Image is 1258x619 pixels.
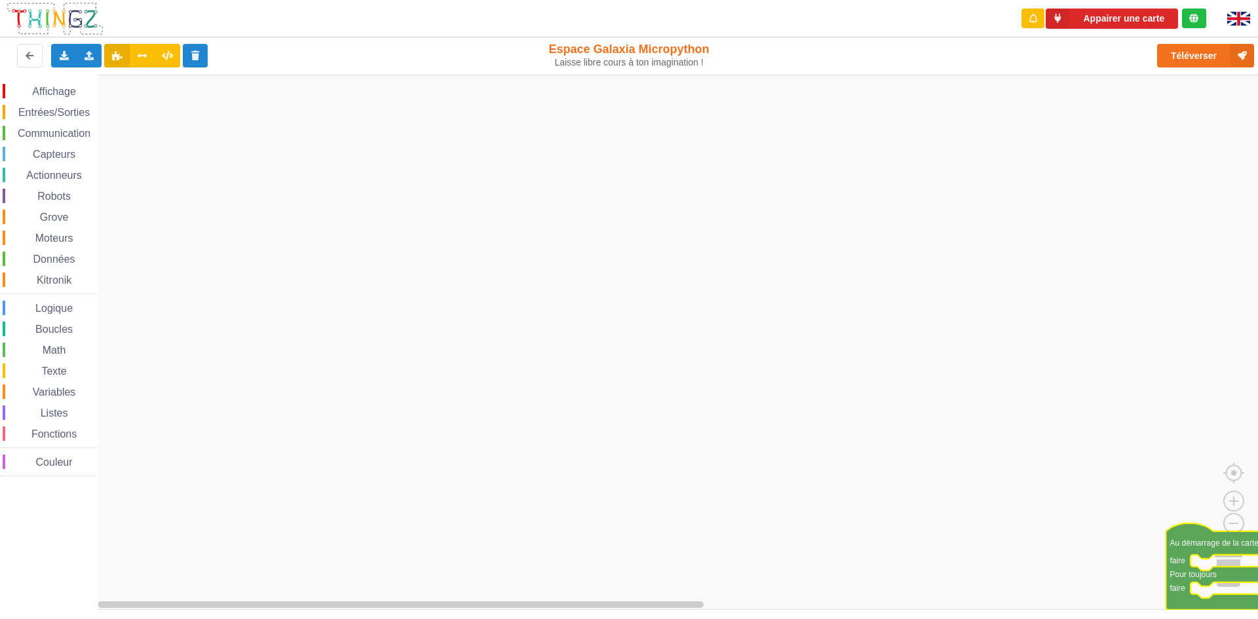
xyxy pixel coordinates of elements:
[1227,12,1250,26] img: gb.png
[41,345,68,356] span: Math
[38,212,71,223] span: Grove
[1170,584,1186,593] text: faire
[29,428,79,440] span: Fonctions
[35,191,73,202] span: Robots
[33,324,75,335] span: Boucles
[1170,570,1217,579] text: Pour toujours
[16,107,92,118] span: Entrées/Sorties
[34,457,75,468] span: Couleur
[520,42,739,68] div: Espace Galaxia Micropython
[35,274,73,286] span: Kitronik
[520,57,739,68] div: Laisse libre cours à ton imagination !
[31,386,78,398] span: Variables
[31,149,77,160] span: Capteurs
[1157,44,1254,67] button: Téléverser
[1182,9,1206,28] div: Tu es connecté au serveur de création de Thingz
[31,253,77,265] span: Données
[33,303,75,314] span: Logique
[30,86,77,97] span: Affichage
[39,407,70,419] span: Listes
[6,1,104,36] img: thingz_logo.png
[1046,9,1178,29] button: Appairer une carte
[1170,556,1186,565] text: faire
[39,366,68,377] span: Texte
[24,170,84,181] span: Actionneurs
[16,128,92,139] span: Communication
[33,233,75,244] span: Moteurs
